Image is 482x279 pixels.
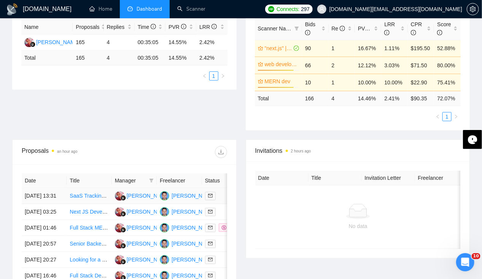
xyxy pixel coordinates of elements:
[70,241,307,247] a: Senior Backend Engineer with Full-Stack Experience for Venture Studio Fintech Product - Long Term
[301,5,309,13] span: 297
[160,224,215,230] a: AR[PERSON_NAME]
[408,74,434,91] td: $22.90
[70,257,170,263] a: Looking for a Mobile Application Developer
[265,77,298,86] a: MERN dev
[408,57,434,74] td: $71.50
[21,51,73,65] td: Total
[172,239,215,248] div: [PERSON_NAME]
[291,149,311,153] time: 2 hours ago
[115,255,124,265] img: DP
[104,51,135,65] td: 4
[208,257,213,262] span: mail
[309,171,362,185] th: Title
[127,208,170,216] div: [PERSON_NAME]
[294,26,299,31] span: filter
[384,30,390,35] span: info-circle
[355,91,381,106] td: 14.46 %
[205,176,236,185] span: Status
[160,240,215,246] a: AR[PERSON_NAME]
[160,223,169,233] img: AR
[452,112,461,121] button: right
[127,192,170,200] div: [PERSON_NAME]
[434,74,461,91] td: 75.41%
[135,51,165,65] td: 00:35:05
[258,79,263,84] span: crown
[212,24,217,29] span: info-circle
[57,149,77,154] time: an hour ago
[293,23,301,34] span: filter
[381,74,407,91] td: 10.00%
[381,40,407,57] td: 1.11%
[456,253,474,271] iframe: Intercom live chat
[215,149,227,155] span: download
[434,40,461,57] td: 52.88%
[215,146,227,158] button: download
[127,239,170,248] div: [PERSON_NAME]
[160,255,169,265] img: AR
[76,23,99,31] span: Proposals
[433,112,442,121] button: left
[121,243,126,249] img: gigradar-bm.png
[127,255,170,264] div: [PERSON_NAME]
[160,192,215,198] a: AR[PERSON_NAME]
[467,6,479,12] span: setting
[121,227,126,233] img: gigradar-bm.png
[70,225,188,231] a: Full Stack MERN & Blockchain Developer Needed
[258,46,263,51] span: crown
[89,6,112,12] a: homeHome
[104,35,135,51] td: 4
[265,60,298,68] a: web developmnet
[196,35,227,51] td: 2.42%
[67,188,111,204] td: SaaS Tracking Tool Platform
[137,6,162,12] span: Dashboard
[121,195,126,201] img: gigradar-bm.png
[21,20,73,35] th: Name
[172,255,215,264] div: [PERSON_NAME]
[160,272,215,278] a: AR[PERSON_NAME]
[302,74,328,91] td: 10
[115,192,170,198] a: DP[PERSON_NAME]
[222,225,226,230] span: dollar
[151,24,156,29] span: info-circle
[67,252,111,268] td: Looking for a Mobile Application Developer
[268,6,274,12] img: upwork-logo.png
[115,208,170,214] a: DP[PERSON_NAME]
[442,112,452,121] li: 1
[255,171,309,185] th: Date
[22,204,67,220] td: [DATE] 03:25
[148,175,155,186] span: filter
[67,204,111,220] td: Next JS Developer for AI startup
[121,211,126,217] img: gigradar-bm.png
[208,209,213,214] span: mail
[121,259,126,265] img: gigradar-bm.png
[22,173,67,188] th: Date
[200,71,209,81] li: Previous Page
[218,71,227,81] button: right
[200,71,209,81] button: left
[160,239,169,249] img: AR
[115,191,124,201] img: DP
[261,222,455,230] div: No data
[208,193,213,198] span: mail
[302,57,328,74] td: 66
[6,3,18,16] img: logo
[255,91,302,106] td: Total
[454,114,458,119] span: right
[408,40,434,57] td: $195.50
[437,30,442,35] span: info-circle
[332,25,345,32] span: Re
[138,24,156,30] span: Time
[258,25,293,32] span: Scanner Name
[70,193,137,199] a: SaaS Tracking Tool Platform
[255,146,461,155] span: Invitations
[115,272,170,278] a: DP[PERSON_NAME]
[265,44,293,52] a: "next.js" | "next js
[149,178,154,183] span: filter
[208,225,213,230] span: mail
[22,252,67,268] td: [DATE] 20:27
[127,224,170,232] div: [PERSON_NAME]
[305,21,315,36] span: Bids
[112,173,157,188] th: Manager
[107,23,126,31] span: Replies
[181,24,186,29] span: info-circle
